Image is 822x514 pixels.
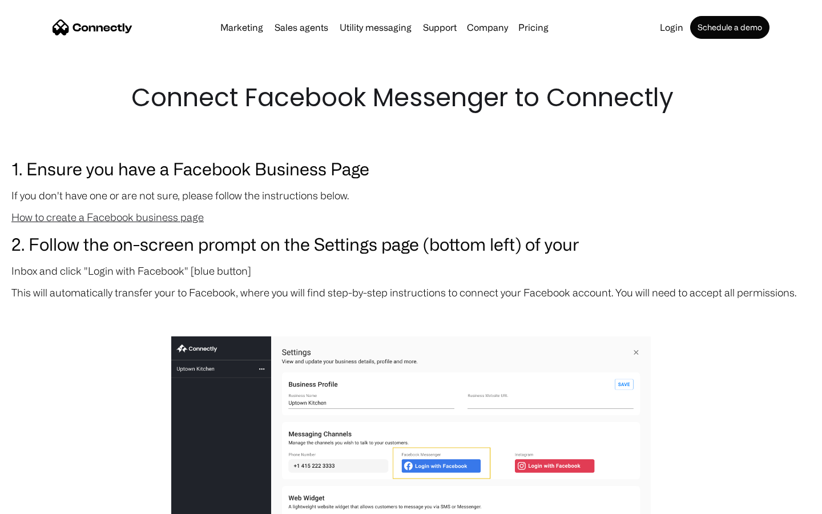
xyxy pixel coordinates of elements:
p: This will automatically transfer your to Facebook, where you will find step-by-step instructions ... [11,284,811,300]
a: How to create a Facebook business page [11,211,204,223]
h3: 1. Ensure you have a Facebook Business Page [11,155,811,182]
h3: 2. Follow the on-screen prompt on the Settings page (bottom left) of your [11,231,811,257]
div: Company [467,19,508,35]
p: Inbox and click "Login with Facebook" [blue button] [11,263,811,279]
ul: Language list [23,494,68,510]
a: Pricing [514,23,553,32]
a: Support [418,23,461,32]
h1: Connect Facebook Messenger to Connectly [131,80,691,115]
a: Marketing [216,23,268,32]
aside: Language selected: English [11,494,68,510]
p: ‍ [11,306,811,322]
a: Login [655,23,688,32]
a: Schedule a demo [690,16,769,39]
a: Sales agents [270,23,333,32]
p: If you don't have one or are not sure, please follow the instructions below. [11,187,811,203]
a: Utility messaging [335,23,416,32]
